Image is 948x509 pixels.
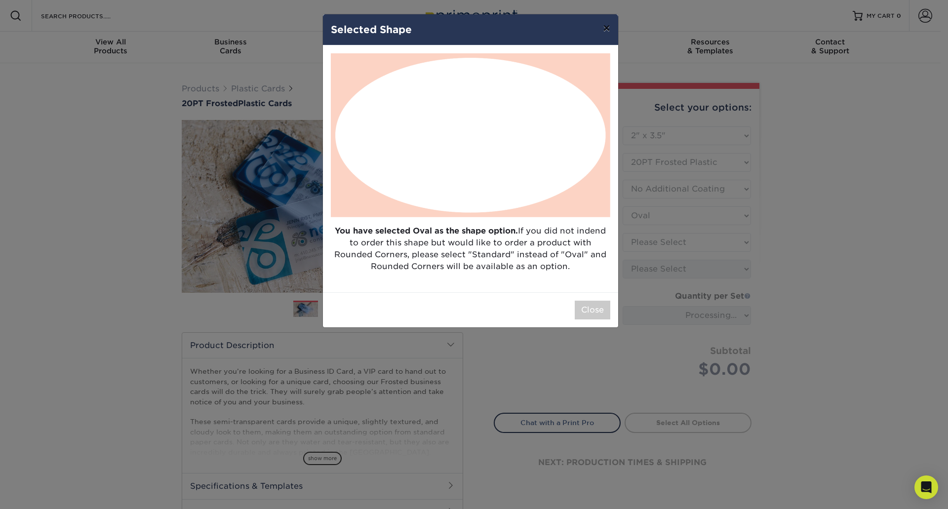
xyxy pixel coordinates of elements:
strong: You have selected Oval as the shape option. [335,226,518,235]
h4: Selected Shape [331,22,610,37]
div: Open Intercom Messenger [914,475,938,499]
p: If you did not indend to order this shape but would like to order a product with Rounded Corners,... [323,225,618,284]
img: Oval Shape [331,53,610,217]
button: Close [575,301,610,319]
button: × [595,14,618,42]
